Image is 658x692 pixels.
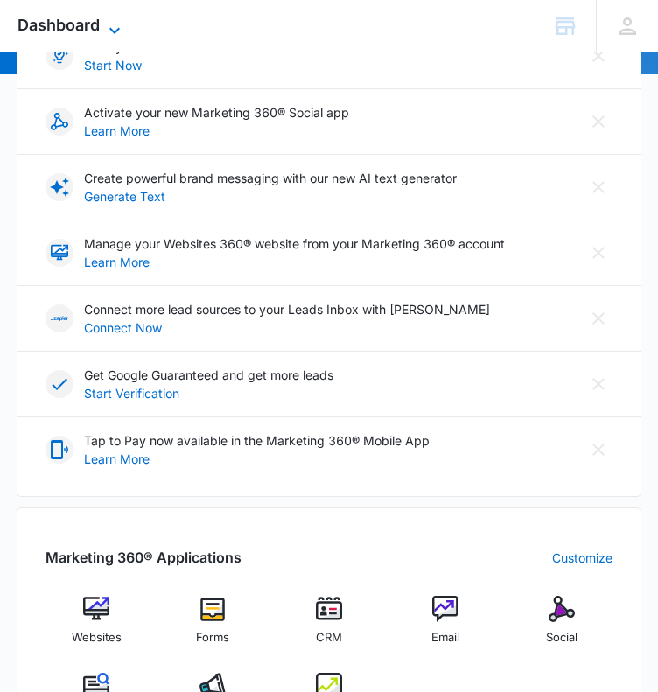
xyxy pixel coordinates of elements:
[84,169,457,187] p: Create powerful brand messaging with our new AI text generator
[84,56,390,74] a: Start Now
[84,384,323,402] a: Start Verification
[162,596,264,659] a: Forms
[278,596,381,659] a: CRM
[84,318,479,337] a: Connect Now
[510,596,612,659] a: Social
[17,16,100,34] span: Dashboard
[196,629,229,647] span: Forms
[584,304,612,332] button: Close
[72,629,122,647] span: Websites
[584,108,612,136] button: Close
[584,42,612,70] button: Close
[584,370,612,398] button: Close
[546,629,577,647] span: Social
[84,234,505,253] p: Manage your Websites 360® website from your Marketing 360® account
[84,122,339,140] a: Learn More
[84,187,446,206] a: Generate Text
[584,173,612,201] button: Close
[552,549,612,567] a: Customize
[84,450,419,468] a: Learn More
[45,547,241,568] h2: Marketing 360® Applications
[394,596,496,659] a: Email
[584,436,612,464] button: Close
[84,103,349,122] p: Activate your new Marketing 360® Social app
[431,629,459,647] span: Email
[45,596,148,659] a: Websites
[84,253,494,271] a: Learn More
[84,300,490,318] p: Connect more lead sources to your Leads Inbox with [PERSON_NAME]
[316,629,342,647] span: CRM
[84,431,430,450] p: Tap to Pay now available in the Marketing 360® Mobile App
[584,239,612,267] button: Close
[84,366,333,384] p: Get Google Guaranteed and get more leads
